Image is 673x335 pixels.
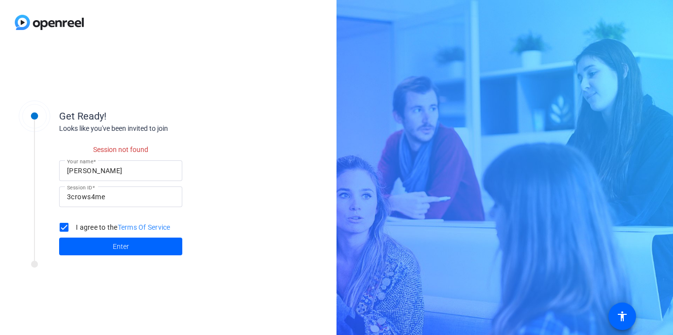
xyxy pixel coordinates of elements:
mat-label: Your name [67,158,93,164]
a: Terms Of Service [118,223,170,231]
mat-label: Session ID [67,184,92,190]
div: Get Ready! [59,109,256,123]
label: I agree to the [74,222,170,232]
button: Enter [59,238,182,255]
span: Enter [113,242,129,252]
mat-icon: accessibility [616,310,628,322]
div: Looks like you've been invited to join [59,123,256,134]
p: Session not found [59,145,182,155]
